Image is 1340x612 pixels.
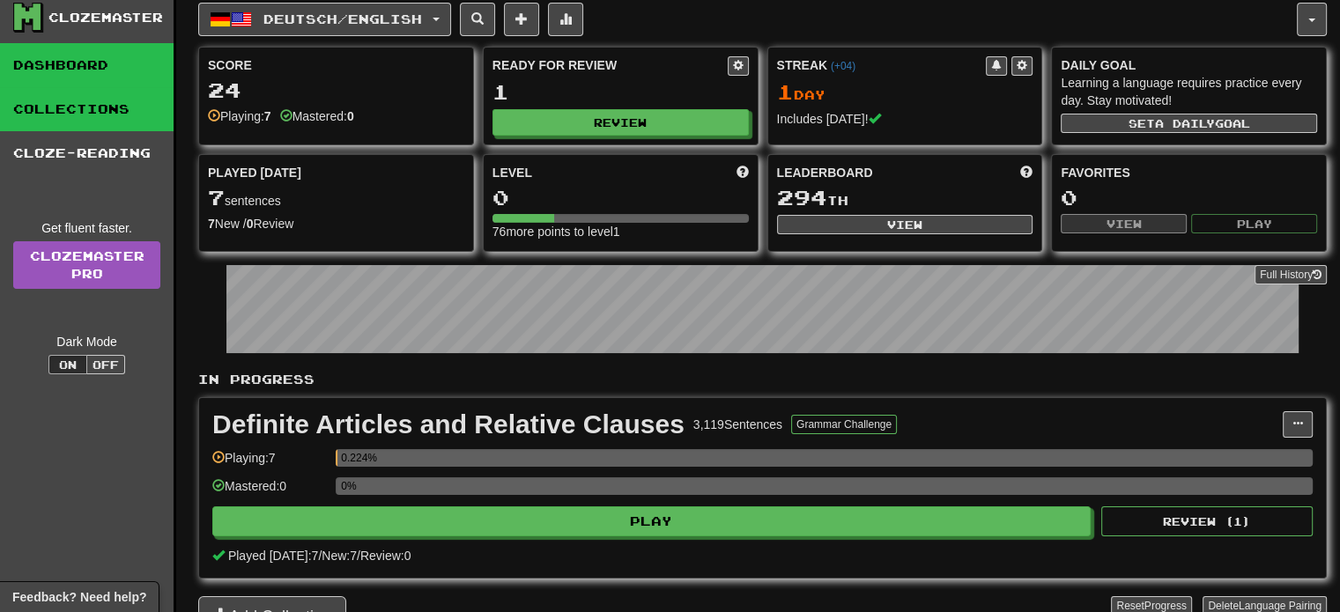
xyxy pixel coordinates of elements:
div: Playing: [208,107,271,125]
div: 0 [1061,187,1317,209]
div: Mastered: [280,107,354,125]
div: Clozemaster [48,9,163,26]
div: Playing: 7 [212,449,327,478]
div: Favorites [1061,164,1317,181]
button: Grammar Challenge [791,415,897,434]
span: 1 [777,79,794,104]
button: Play [212,506,1091,536]
button: Search sentences [460,3,495,36]
button: Review (1) [1101,506,1313,536]
div: Streak [777,56,987,74]
span: Deutsch / English [263,11,422,26]
button: Off [86,355,125,374]
span: 294 [777,185,827,210]
div: 3,119 Sentences [693,416,782,433]
button: Full History [1255,265,1327,284]
div: sentences [208,187,464,210]
a: ClozemasterPro [13,241,160,289]
span: a daily [1155,117,1215,129]
span: Level [492,164,532,181]
strong: 7 [208,217,215,231]
div: 24 [208,79,464,101]
p: In Progress [198,371,1327,388]
span: Played [DATE]: 7 [228,549,318,563]
div: Ready for Review [492,56,728,74]
div: 76 more points to level 1 [492,223,749,240]
button: View [1061,214,1187,233]
span: Leaderboard [777,164,873,181]
span: Language Pairing [1239,600,1321,612]
span: New: 7 [322,549,357,563]
strong: 7 [264,109,271,123]
div: th [777,187,1033,210]
span: Score more points to level up [737,164,749,181]
span: / [357,549,360,563]
span: Open feedback widget [12,588,146,606]
div: Daily Goal [1061,56,1317,74]
div: Learning a language requires practice every day. Stay motivated! [1061,74,1317,109]
span: Review: 0 [360,549,411,563]
div: Score [208,56,464,74]
button: View [777,215,1033,234]
span: Progress [1144,600,1187,612]
div: Includes [DATE]! [777,110,1033,128]
div: Day [777,81,1033,104]
div: Definite Articles and Relative Clauses [212,411,685,438]
div: Mastered: 0 [212,477,327,506]
strong: 0 [347,109,354,123]
button: Play [1191,214,1317,233]
button: Deutsch/English [198,3,451,36]
span: This week in points, UTC [1020,164,1033,181]
div: 1 [492,81,749,103]
div: 0 [492,187,749,209]
button: On [48,355,87,374]
button: More stats [548,3,583,36]
span: 7 [208,185,225,210]
span: Played [DATE] [208,164,301,181]
strong: 0 [247,217,254,231]
a: (+04) [831,60,855,72]
button: Review [492,109,749,136]
button: Add sentence to collection [504,3,539,36]
div: Dark Mode [13,333,160,350]
div: New / Review [208,215,464,232]
div: Get fluent faster. [13,219,160,237]
button: Seta dailygoal [1061,114,1317,133]
span: / [318,549,322,563]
